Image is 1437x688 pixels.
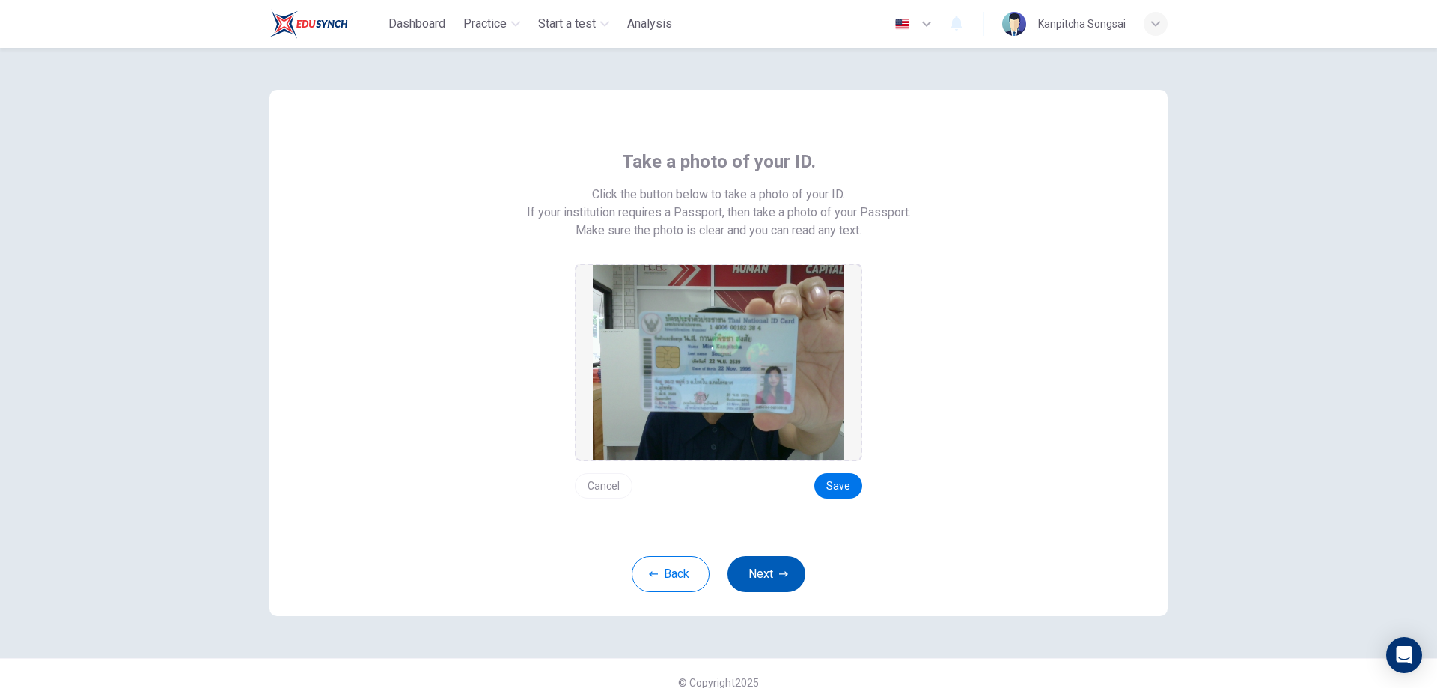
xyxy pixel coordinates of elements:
[576,222,861,240] span: Make sure the photo is clear and you can read any text.
[269,9,348,39] img: Train Test logo
[575,473,632,499] button: Cancel
[627,15,672,33] span: Analysis
[527,186,911,222] span: Click the button below to take a photo of your ID. If your institution requires a Passport, then ...
[463,15,507,33] span: Practice
[532,10,615,37] button: Start a test
[1386,637,1422,673] div: Open Intercom Messenger
[388,15,445,33] span: Dashboard
[893,19,912,30] img: en
[632,556,710,592] button: Back
[382,10,451,37] button: Dashboard
[814,473,862,499] button: Save
[1038,15,1126,33] div: Kanpitcha Songsai
[593,265,844,460] img: preview screemshot
[727,556,805,592] button: Next
[622,150,816,174] span: Take a photo of your ID.
[457,10,526,37] button: Practice
[1002,12,1026,36] img: Profile picture
[538,15,596,33] span: Start a test
[621,10,678,37] button: Analysis
[269,9,382,39] a: Train Test logo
